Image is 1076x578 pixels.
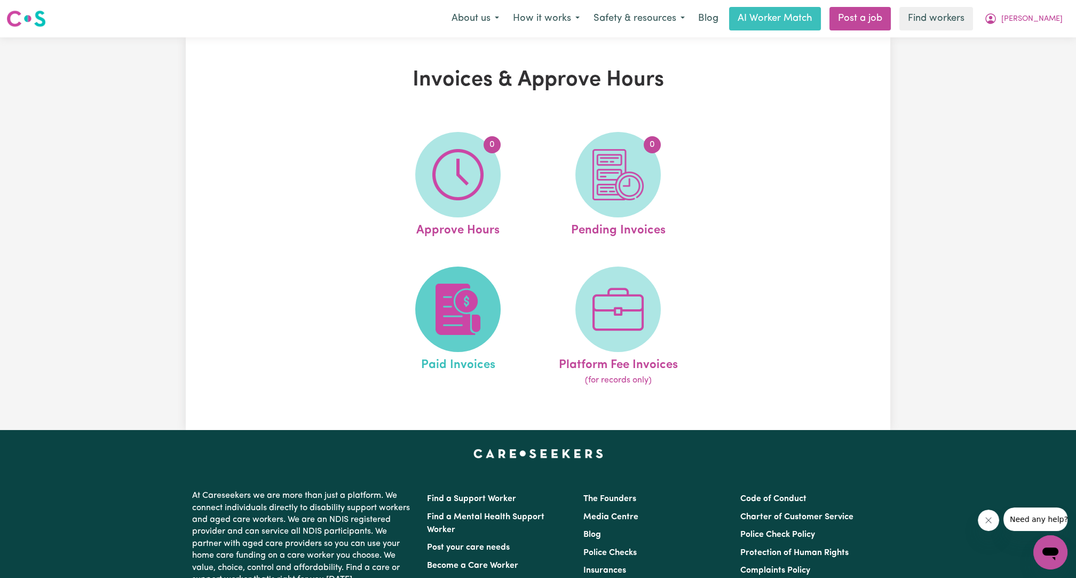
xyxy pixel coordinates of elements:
[978,510,999,531] iframe: Close message
[541,132,695,240] a: Pending Invoices
[740,530,815,539] a: Police Check Policy
[740,549,849,557] a: Protection of Human Rights
[506,7,587,30] button: How it works
[484,136,501,153] span: 0
[571,217,665,240] span: Pending Invoices
[977,7,1070,30] button: My Account
[829,7,891,30] a: Post a job
[421,352,495,374] span: Paid Invoices
[445,7,506,30] button: About us
[1003,507,1067,531] iframe: Message from company
[584,374,651,387] span: (for records only)
[381,132,535,240] a: Approve Hours
[740,495,806,503] a: Code of Conduct
[558,352,677,374] span: Platform Fee Invoices
[583,495,636,503] a: The Founders
[740,566,810,575] a: Complaints Policy
[899,7,973,30] a: Find workers
[310,67,766,93] h1: Invoices & Approve Hours
[473,449,603,458] a: Careseekers home page
[427,495,516,503] a: Find a Support Worker
[381,267,535,387] a: Paid Invoices
[6,9,46,28] img: Careseekers logo
[644,136,661,153] span: 0
[427,561,518,570] a: Become a Care Worker
[1001,13,1063,25] span: [PERSON_NAME]
[583,513,638,521] a: Media Centre
[583,549,637,557] a: Police Checks
[692,7,725,30] a: Blog
[729,7,821,30] a: AI Worker Match
[740,513,853,521] a: Charter of Customer Service
[583,566,626,575] a: Insurances
[427,543,510,552] a: Post your care needs
[6,7,65,16] span: Need any help?
[416,217,500,240] span: Approve Hours
[427,513,544,534] a: Find a Mental Health Support Worker
[541,267,695,387] a: Platform Fee Invoices(for records only)
[6,6,46,31] a: Careseekers logo
[583,530,601,539] a: Blog
[1033,535,1067,569] iframe: Button to launch messaging window
[587,7,692,30] button: Safety & resources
